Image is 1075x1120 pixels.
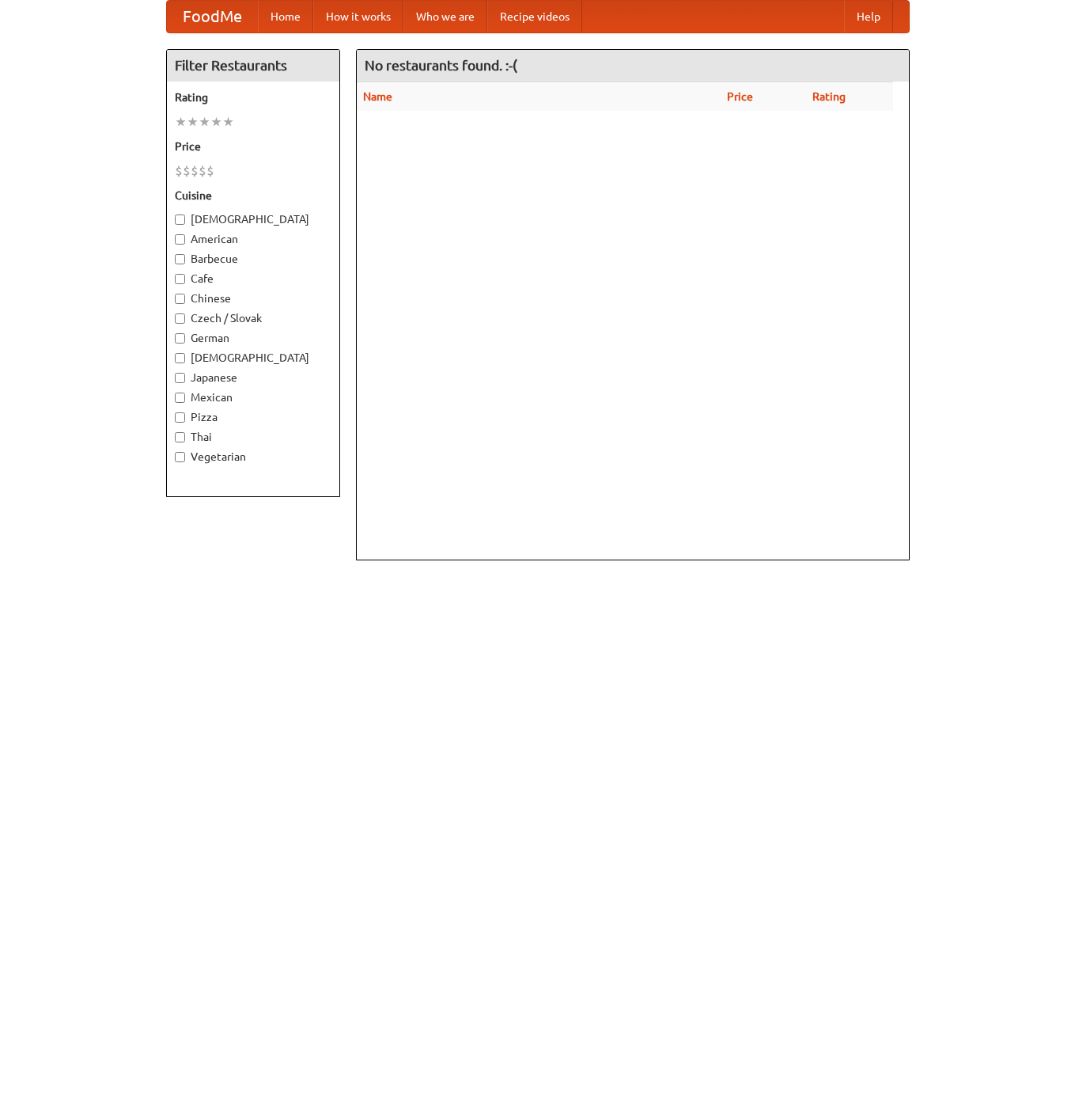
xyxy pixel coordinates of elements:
[175,188,331,203] h5: Cuisine
[183,162,191,180] li: $
[175,370,331,385] label: Japanese
[175,310,331,326] label: Czech / Slovak
[167,50,339,82] h4: Filter Restaurants
[365,58,517,73] ng-pluralize: No restaurants found. :-(
[175,231,331,247] label: American
[199,113,210,131] li: ★
[258,1,313,32] a: Home
[175,353,185,363] input: [DEMOGRAPHIC_DATA]
[175,271,331,287] label: Cafe
[175,294,185,304] input: Chinese
[175,350,331,366] label: [DEMOGRAPHIC_DATA]
[175,313,185,324] input: Czech / Slovak
[210,113,222,131] li: ★
[222,113,234,131] li: ★
[812,90,846,103] a: Rating
[175,251,331,267] label: Barbecue
[175,432,185,442] input: Thai
[175,89,331,105] h5: Rating
[175,393,185,403] input: Mexican
[175,389,331,405] label: Mexican
[175,333,185,344] input: German
[175,234,185,245] input: American
[175,409,331,425] label: Pizza
[175,449,331,465] label: Vegetarian
[175,452,185,462] input: Vegetarian
[175,162,183,180] li: $
[206,162,214,180] li: $
[175,211,331,227] label: [DEMOGRAPHIC_DATA]
[363,90,392,103] a: Name
[175,373,185,383] input: Japanese
[191,162,199,180] li: $
[175,139,331,154] h5: Price
[175,290,331,306] label: Chinese
[167,1,258,32] a: FoodMe
[844,1,893,32] a: Help
[175,254,185,264] input: Barbecue
[727,90,753,103] a: Price
[175,429,331,445] label: Thai
[199,162,206,180] li: $
[175,113,187,131] li: ★
[175,215,185,225] input: [DEMOGRAPHIC_DATA]
[487,1,582,32] a: Recipe videos
[403,1,487,32] a: Who we are
[187,113,199,131] li: ★
[175,330,331,346] label: German
[175,274,185,284] input: Cafe
[175,412,185,423] input: Pizza
[313,1,403,32] a: How it works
